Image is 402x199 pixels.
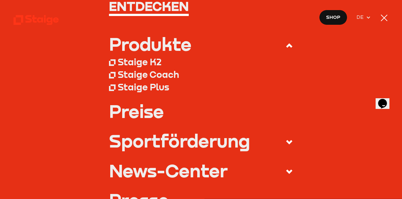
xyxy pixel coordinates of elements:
a: Staige K2 [109,56,293,68]
div: Staige K2 [118,56,161,68]
div: Staige Plus [118,82,169,93]
div: Sportförderung [109,132,250,150]
a: Shop [319,10,348,25]
a: Staige Plus [109,81,293,94]
a: Staige Coach [109,68,293,81]
span: Shop [326,13,340,21]
div: News-Center [109,162,228,180]
a: Preise [109,102,293,120]
iframe: chat widget [376,90,396,109]
div: Produkte [109,35,192,53]
span: DE [356,13,366,21]
div: Staige Coach [118,69,179,80]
